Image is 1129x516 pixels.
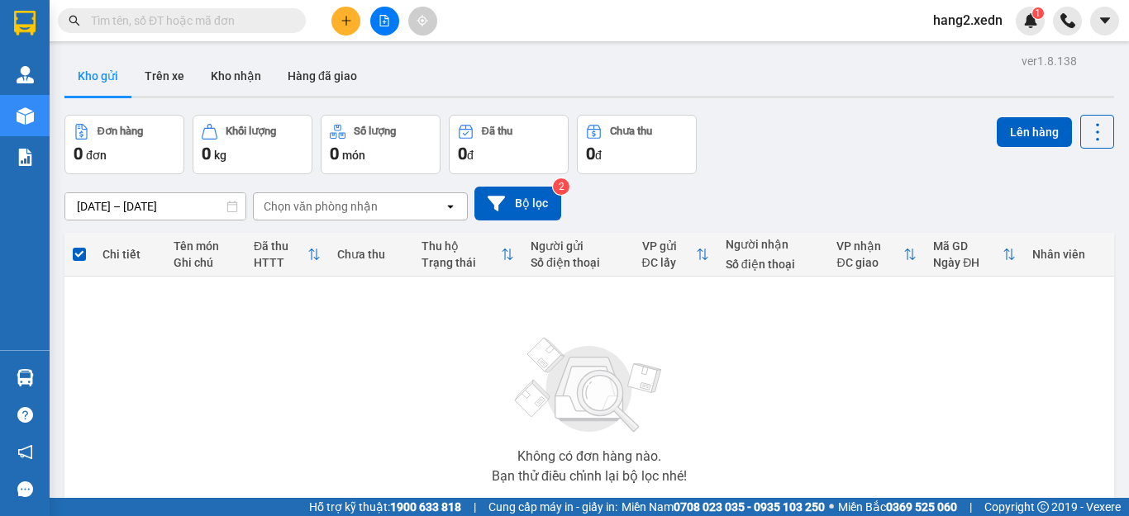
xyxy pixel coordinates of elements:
[86,149,107,162] span: đơn
[577,115,697,174] button: Chưa thu0đ
[531,256,626,269] div: Số điện thoại
[1060,13,1075,28] img: phone-icon
[642,256,696,269] div: ĐC lấy
[17,149,34,166] img: solution-icon
[595,149,602,162] span: đ
[69,15,80,26] span: search
[838,498,957,516] span: Miền Bắc
[488,498,617,516] span: Cung cấp máy in - giấy in:
[309,498,461,516] span: Hỗ trợ kỹ thuật:
[331,7,360,36] button: plus
[342,149,365,162] span: món
[622,498,825,516] span: Miền Nam
[65,193,245,220] input: Select a date range.
[379,15,390,26] span: file-add
[467,149,474,162] span: đ
[933,239,1003,253] div: Mã GD
[202,144,211,163] span: 0
[174,239,237,253] div: Tên món
[226,125,276,137] div: Khối lượng
[17,66,34,83] img: warehouse-icon
[14,11,36,36] img: logo-vxr
[1022,52,1077,70] div: ver 1.8.138
[507,328,672,443] img: svg+xml;base64,PHN2ZyBjbGFzcz0ibGlzdC1wbHVnX19zdmciIHhtbG5zPSJodHRwOi8vd3d3LnczLm9yZy8yMDAwL3N2Zy...
[337,248,404,261] div: Chưa thu
[1037,501,1049,513] span: copyright
[642,239,696,253] div: VP gửi
[198,56,274,96] button: Kho nhận
[610,125,652,137] div: Chưa thu
[131,56,198,96] button: Trên xe
[829,504,834,510] span: ⚪️
[321,115,441,174] button: Số lượng0món
[422,256,501,269] div: Trạng thái
[1032,7,1044,19] sup: 1
[254,256,307,269] div: HTTT
[586,144,595,163] span: 0
[354,125,396,137] div: Số lượng
[1098,13,1112,28] span: caret-down
[474,498,476,516] span: |
[517,450,661,463] div: Không có đơn hàng nào.
[102,248,157,261] div: Chi tiết
[64,115,184,174] button: Đơn hàng0đơn
[458,144,467,163] span: 0
[969,498,972,516] span: |
[422,239,501,253] div: Thu hộ
[254,239,307,253] div: Đã thu
[836,239,903,253] div: VP nhận
[674,500,825,514] strong: 0708 023 035 - 0935 103 250
[482,125,512,137] div: Đã thu
[214,149,226,162] span: kg
[449,115,569,174] button: Đã thu0đ
[245,233,329,277] th: Toggle SortBy
[193,115,312,174] button: Khối lượng0kg
[264,198,378,215] div: Chọn văn phòng nhận
[370,7,399,36] button: file-add
[492,470,687,483] div: Bạn thử điều chỉnh lại bộ lọc nhé!
[997,117,1072,147] button: Lên hàng
[836,256,903,269] div: ĐC giao
[174,256,237,269] div: Ghi chú
[726,258,821,271] div: Số điện thoại
[531,239,626,253] div: Người gửi
[98,125,143,137] div: Đơn hàng
[417,15,428,26] span: aim
[17,444,33,460] span: notification
[17,107,34,125] img: warehouse-icon
[341,15,352,26] span: plus
[64,56,131,96] button: Kho gửi
[330,144,339,163] span: 0
[17,481,33,497] span: message
[726,238,821,251] div: Người nhận
[408,7,437,36] button: aim
[413,233,522,277] th: Toggle SortBy
[933,256,1003,269] div: Ngày ĐH
[886,500,957,514] strong: 0369 525 060
[925,233,1024,277] th: Toggle SortBy
[828,233,925,277] th: Toggle SortBy
[920,10,1016,31] span: hang2.xedn
[1035,7,1041,19] span: 1
[1032,248,1106,261] div: Nhân viên
[17,369,34,386] img: warehouse-icon
[1023,13,1038,28] img: icon-new-feature
[553,178,569,195] sup: 2
[74,144,83,163] span: 0
[634,233,717,277] th: Toggle SortBy
[91,12,286,30] input: Tìm tên, số ĐT hoặc mã đơn
[274,56,370,96] button: Hàng đã giao
[1090,7,1119,36] button: caret-down
[390,500,461,514] strong: 1900 633 818
[444,200,457,213] svg: open
[17,407,33,423] span: question-circle
[474,187,561,220] button: Bộ lọc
